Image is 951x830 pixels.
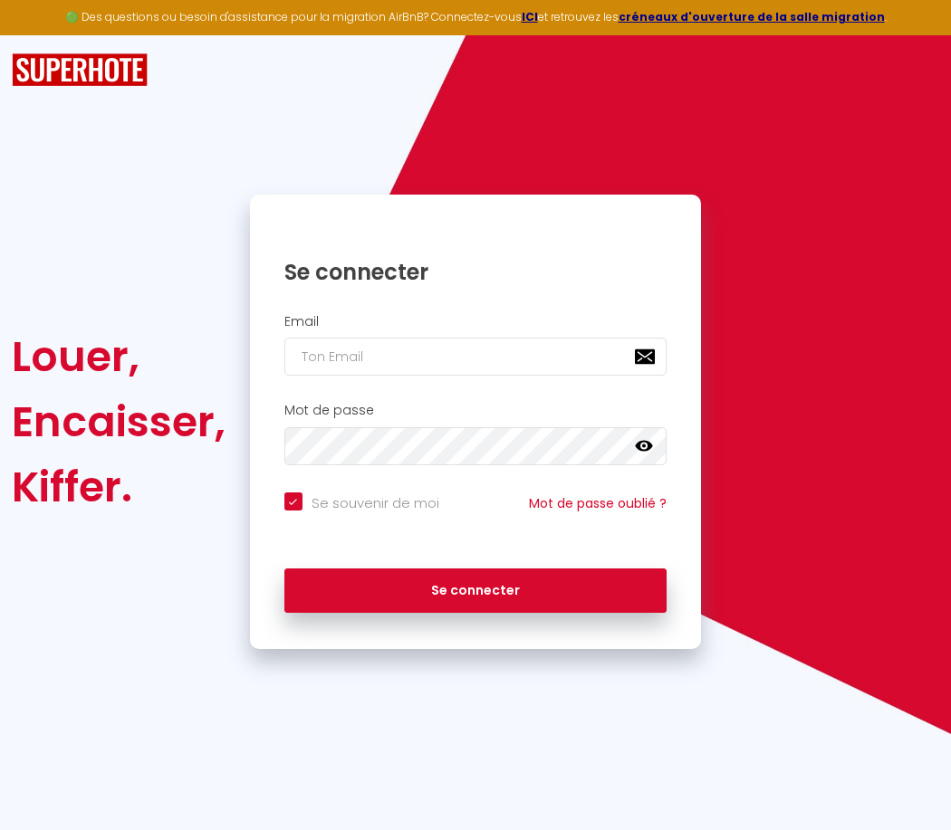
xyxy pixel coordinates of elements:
div: Kiffer. [12,454,226,520]
a: ICI [522,9,538,24]
h2: Email [284,314,668,329]
button: Se connecter [284,568,668,614]
img: SuperHote logo [12,53,148,87]
div: Encaisser, [12,389,226,454]
a: créneaux d'ouverture de la salle migration [619,9,885,24]
h1: Se connecter [284,258,668,286]
div: Louer, [12,324,226,389]
h2: Mot de passe [284,403,668,418]
a: Mot de passe oublié ? [529,494,667,512]
input: Ton Email [284,338,668,376]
